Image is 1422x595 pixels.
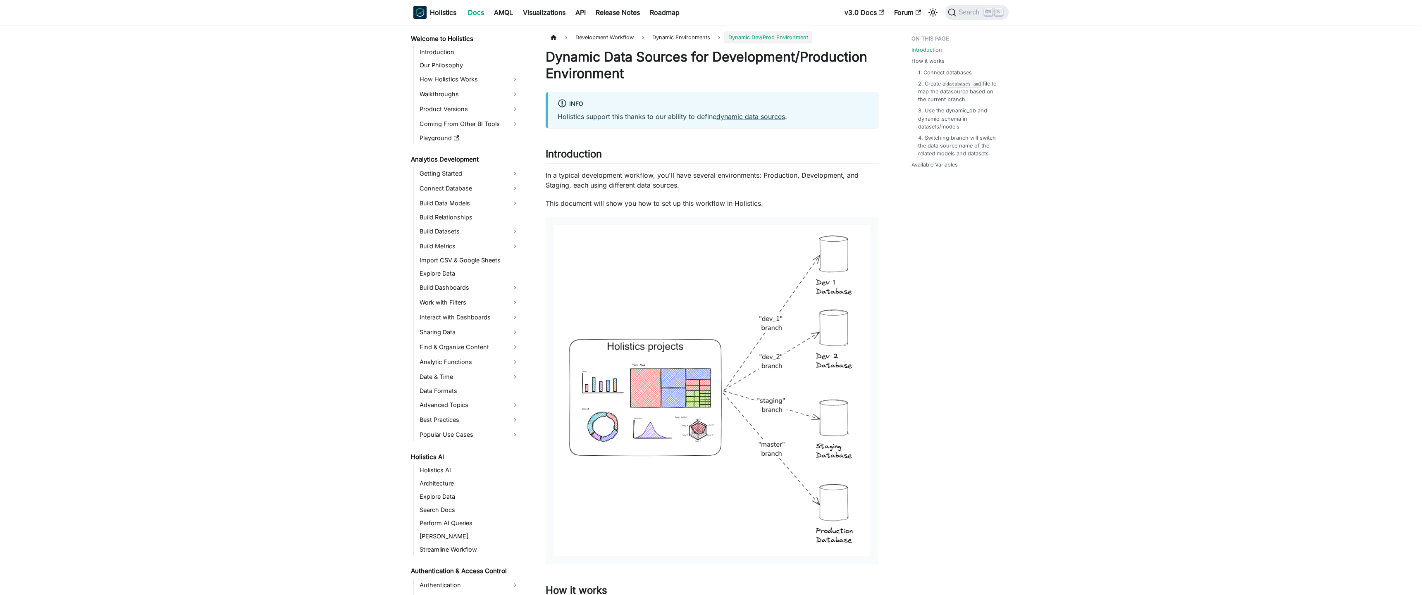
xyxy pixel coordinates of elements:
[956,9,985,16] span: Search
[417,281,522,294] a: Build Dashboards
[558,99,868,109] div: info
[570,6,591,19] a: API
[417,255,522,266] a: Import CSV & Google Sheets
[911,46,942,54] a: Introduction
[417,491,522,502] a: Explore Data
[546,49,878,82] h1: Dynamic Data Sources for Development/Production Environment
[417,212,522,223] a: Build Relationships
[405,25,529,595] nav: Docs sidebar
[995,8,1003,16] kbd: K
[645,6,685,19] a: Roadmap
[417,355,522,369] a: Analytic Functions
[417,197,522,210] a: Build Data Models
[417,311,522,324] a: Interact with Dashboards
[417,182,522,195] a: Connect Database
[408,565,522,577] a: Authentication & Access Control
[918,80,1000,104] a: 2. Create adatabases.amlfile to map the datasource based on the current branch
[926,6,940,19] button: Switch between dark and light mode (currently light mode)
[911,161,958,169] a: Available Variables
[716,112,785,121] a: dynamic data sources
[417,428,522,441] a: Popular Use Cases
[518,6,570,19] a: Visualizations
[558,112,868,121] p: Holistics support this thanks to our ability to define .
[554,225,870,556] img: Dynamic Development/Production environment
[945,5,1009,20] button: Search (Ctrl+K)
[546,31,878,43] nav: Breadcrumbs
[408,451,522,463] a: Holistics AI
[546,31,561,43] a: Home page
[546,170,878,190] p: In a typical development workflow, you'll have several environments: Production, Development, and...
[413,6,456,19] a: HolisticsHolistics
[417,544,522,555] a: Streamline Workflow
[918,69,972,76] a: 1. Connect databases
[413,6,427,19] img: Holistics
[417,132,522,144] a: Playground
[918,134,1000,158] a: 4. Switching branch will switch the data source name of the related models and datasets
[417,268,522,279] a: Explore Data
[546,198,878,208] p: This document will show you how to set up this workflow in Holistics.
[840,6,889,19] a: v3.0 Docs
[408,33,522,45] a: Welcome to Holistics
[546,148,878,164] h2: Introduction
[945,81,983,88] code: databases.aml
[571,31,638,43] span: Development Workflow
[911,57,945,65] a: How it works
[724,31,812,43] span: Dynamic Dev/Prod Environment
[648,31,714,43] span: Dynamic Environments
[417,531,522,542] a: [PERSON_NAME]
[417,413,522,426] a: Best Practices
[417,73,522,86] a: How Holistics Works
[889,6,926,19] a: Forum
[417,340,522,354] a: Find & Organize Content
[417,117,522,131] a: Coming From Other BI Tools
[417,398,522,412] a: Advanced Topics
[417,517,522,529] a: Perform AI Queries
[591,6,645,19] a: Release Notes
[489,6,518,19] a: AMQL
[417,370,522,383] a: Date & Time
[417,578,522,592] a: Authentication
[918,107,1000,131] a: 3. Use the dynamic_db and dynamic_schema in datasets/models
[417,102,522,116] a: Product Versions
[417,88,522,101] a: Walkthroughs
[408,154,522,165] a: Analytics Development
[430,7,456,17] b: Holistics
[417,240,522,253] a: Build Metrics
[417,46,522,58] a: Introduction
[417,385,522,397] a: Data Formats
[417,326,522,339] a: Sharing Data
[417,59,522,71] a: Our Philosophy
[417,225,522,238] a: Build Datasets
[417,464,522,476] a: Holistics AI
[417,504,522,516] a: Search Docs
[417,478,522,489] a: Architecture
[417,296,522,309] a: Work with Filters
[417,167,522,180] a: Getting Started
[463,6,489,19] a: Docs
